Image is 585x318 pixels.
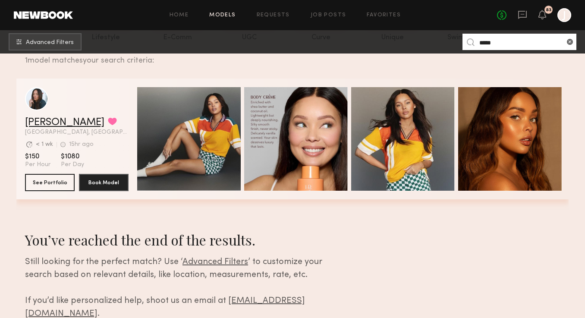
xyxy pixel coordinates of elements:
[546,8,551,13] div: 83
[25,129,129,135] span: [GEOGRAPHIC_DATA], [GEOGRAPHIC_DATA]
[209,13,236,18] a: Models
[257,13,290,18] a: Requests
[69,142,94,148] div: 15hr ago
[25,152,50,161] span: $150
[170,13,189,18] a: Home
[182,258,248,266] span: Advanced Filters
[367,13,401,18] a: Favorites
[79,174,129,191] button: Book Model
[16,79,569,210] div: grid
[36,142,53,148] div: < 1 wk
[311,13,346,18] a: Job Posts
[557,8,571,22] a: J
[26,40,74,46] span: Advanced Filters
[61,161,84,169] span: Per Day
[25,47,562,65] div: 1 model matches your search criteria:
[25,117,104,128] a: [PERSON_NAME]
[25,174,75,191] button: See Portfolio
[9,33,82,50] button: Advanced Filters
[25,230,350,249] div: You’ve reached the end of the results.
[61,152,84,161] span: $1080
[25,161,50,169] span: Per Hour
